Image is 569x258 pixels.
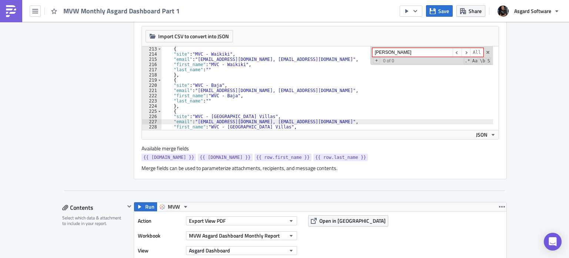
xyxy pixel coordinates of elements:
[470,48,483,57] span: Alt-Enter
[142,67,162,72] div: 217
[142,52,162,57] div: 214
[256,154,310,161] span: {{ row.first_name }}
[319,217,386,225] span: Open in [GEOGRAPHIC_DATA]
[62,202,125,213] div: Contents
[5,5,17,17] img: PushMetrics
[189,217,226,225] span: Export View PDF
[142,130,162,135] div: 229
[125,202,134,211] button: Hide content
[168,202,180,211] span: MVW
[158,32,229,40] span: Import CSV to convert into JSON
[69,26,132,48] img: Asgard Analytics
[138,215,182,226] label: Action
[189,246,230,254] span: Asgard Dashboard
[142,93,162,98] div: 222
[143,154,194,161] span: {{ [DOMAIN_NAME] }}
[142,88,162,93] div: 221
[487,58,491,64] span: Search In Selection
[462,48,470,57] span: ​
[456,5,485,17] button: Share
[142,119,162,124] div: 227
[497,5,509,17] img: Avatar
[157,202,191,211] button: MVW
[62,215,125,226] div: Select which data & attachment to include in your report.
[145,202,154,211] span: Run
[313,154,368,161] a: {{ row.last_name }}
[473,130,499,139] button: JSON
[142,46,162,52] div: 213
[142,72,162,78] div: 218
[142,114,162,119] div: 226
[426,5,453,17] button: Save
[372,48,453,57] input: Search for
[138,230,182,241] label: Workbook
[315,154,366,161] span: {{ row.last_name }}
[142,62,162,67] div: 216
[186,246,297,255] button: Asgard Dashboard
[138,245,182,256] label: View
[308,215,388,226] button: Open in [GEOGRAPHIC_DATA]
[134,202,157,211] button: Run
[373,58,380,63] span: Toggle Replace mode
[142,78,162,83] div: 219
[464,58,470,64] span: RegExp Search
[142,124,162,130] div: 228
[476,131,488,138] span: JSON
[142,109,162,114] div: 225
[186,231,297,240] button: MVW Asgard Dashboard Monthly Report
[469,7,482,15] span: Share
[146,30,233,42] button: Import CSV to convert into JSON
[3,3,354,131] body: Rich Text Area. Press ALT-0 for help.
[142,83,162,88] div: 220
[472,58,478,64] span: CaseSensitive Search
[63,7,180,15] span: MVW Monthly Asgard Dashboard Part 1
[142,154,196,161] a: {{ [DOMAIN_NAME] }}
[142,145,197,152] label: Available merge fields
[147,31,289,37] p: Good Morning,
[189,232,280,239] span: MVW Asgard Dashboard Monthly Report
[453,48,462,57] span: ​
[142,57,162,62] div: 215
[200,154,250,161] span: {{ [DOMAIN_NAME] }}
[198,154,252,161] a: {{ [DOMAIN_NAME] }}
[254,154,312,161] a: {{ row.first_name }}
[142,104,162,109] div: 224
[438,7,449,15] span: Save
[142,165,499,172] div: Merge fields can be used to parameterize attachments, recipients, and message contents.
[147,65,289,77] p: Let us know if you have any questions or concerns regarding the data or the distribution list!
[514,7,551,15] span: Asgard Software
[544,233,562,251] div: Open Intercom Messenger
[147,42,289,60] p: Please find the Monthly Dashboard PDF for {{ [DOMAIN_NAME] }}, which contains a snapshot of Asgar...
[68,4,289,14] td: Powered by Asgard Analytics
[479,58,486,64] span: Whole Word Search
[186,216,297,225] button: Export View PDF
[380,58,397,63] span: 0 of 0
[493,3,563,19] button: Asgard Software
[142,98,162,104] div: 223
